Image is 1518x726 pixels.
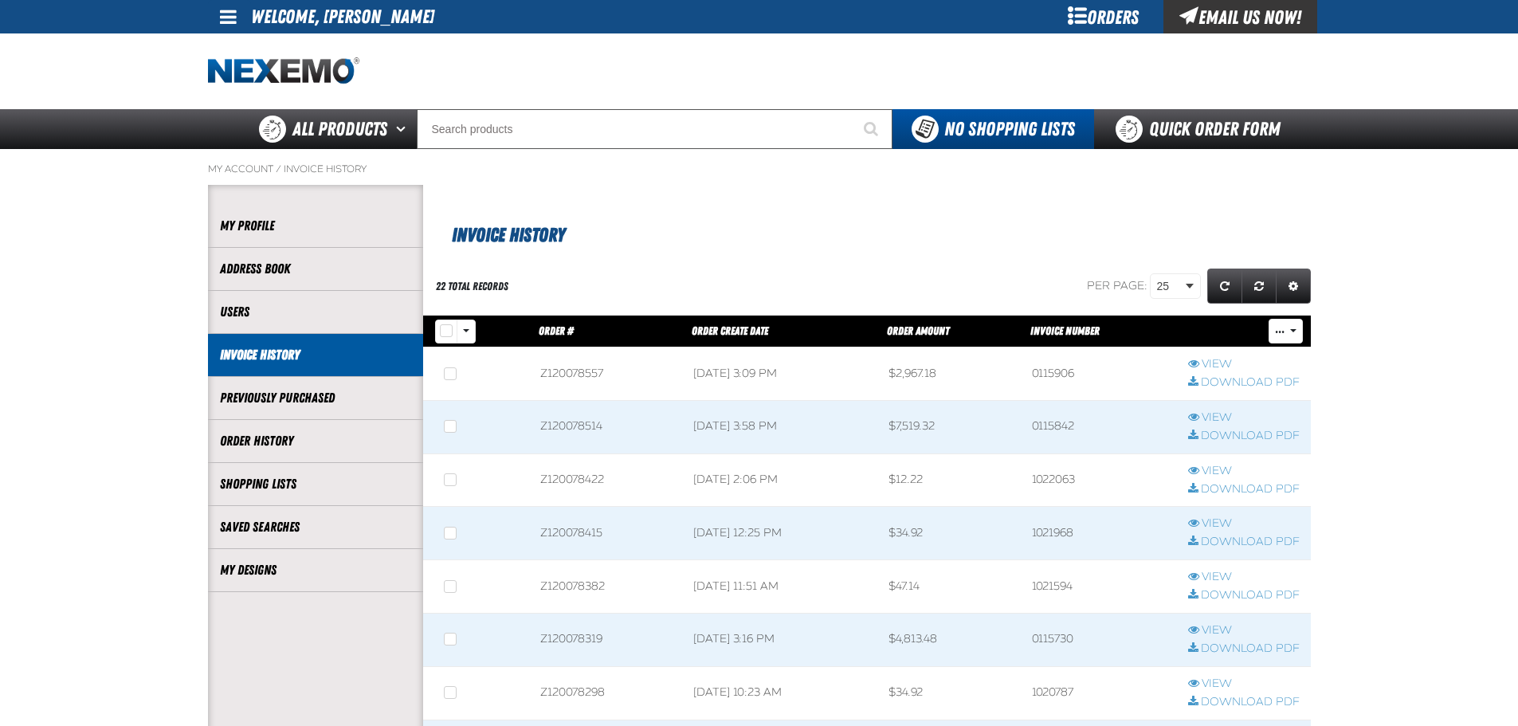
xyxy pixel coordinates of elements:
[682,507,877,560] td: [DATE] 12:25 PM
[1188,623,1300,638] a: View row action
[1021,614,1177,667] td: 0115730
[1275,328,1285,337] span: ...
[220,432,411,450] a: Order History
[1021,560,1177,614] td: 1021594
[529,614,682,667] td: Z120078319
[220,260,411,278] a: Address Book
[1188,375,1300,390] a: Download PDF row action
[1188,482,1300,497] a: Download PDF row action
[1276,269,1311,304] a: Expand or Collapse Grid Settings
[1157,278,1183,295] span: 25
[1087,279,1147,292] span: Per page:
[1188,410,1300,426] a: View row action
[1021,666,1177,720] td: 1020787
[877,400,1021,453] td: $7,519.32
[1021,453,1177,507] td: 1022063
[877,507,1021,560] td: $34.92
[682,614,877,667] td: [DATE] 3:16 PM
[682,560,877,614] td: [DATE] 11:51 AM
[1188,570,1300,585] a: View row action
[682,400,877,453] td: [DATE] 3:58 PM
[692,324,768,337] a: Order Create Date
[220,475,411,493] a: Shopping Lists
[220,389,411,407] a: Previously Purchased
[1269,319,1303,343] button: Mass Actions
[529,560,682,614] td: Z120078382
[1188,429,1300,444] a: Download PDF row action
[682,666,877,720] td: [DATE] 10:23 AM
[417,109,892,149] input: Search
[539,324,574,337] a: Order #
[220,303,411,321] a: Users
[1188,516,1300,532] a: View row action
[877,666,1021,720] td: $34.92
[452,224,565,246] span: Invoice History
[220,346,411,364] a: Invoice History
[220,518,411,536] a: Saved Searches
[1188,695,1300,710] a: Download PDF row action
[390,109,417,149] button: Open All Products pages
[877,614,1021,667] td: $4,813.48
[529,400,682,453] td: Z120078514
[284,163,367,175] a: Invoice History
[1241,269,1277,304] a: Reset grid action
[682,347,877,401] td: [DATE] 3:09 PM
[877,347,1021,401] td: $2,967.18
[682,453,877,507] td: [DATE] 2:06 PM
[220,561,411,579] a: My Designs
[276,163,281,175] span: /
[529,666,682,720] td: Z120078298
[457,320,476,343] button: Rows selection options
[1021,507,1177,560] td: 1021968
[853,109,892,149] button: Start Searching
[877,453,1021,507] td: $12.22
[1021,347,1177,401] td: 0115906
[1094,109,1310,149] a: Quick Order Form
[1207,269,1242,304] a: Refresh grid action
[1188,588,1300,603] a: Download PDF row action
[1177,316,1311,347] th: Row actions
[1188,642,1300,657] a: Download PDF row action
[1030,324,1100,337] a: Invoice Number
[208,57,359,85] img: Nexemo logo
[208,163,1311,175] nav: Breadcrumbs
[529,347,682,401] td: Z120078557
[436,279,508,294] div: 22 total records
[887,324,949,337] a: Order Amount
[529,507,682,560] td: Z120078415
[208,57,359,85] a: Home
[877,560,1021,614] td: $47.14
[1188,464,1300,479] a: View row action
[220,217,411,235] a: My Profile
[892,109,1094,149] button: You do not have available Shopping Lists. Open to Create a New List
[1188,357,1300,372] a: View row action
[292,115,387,143] span: All Products
[1188,535,1300,550] a: Download PDF row action
[1188,677,1300,692] a: View row action
[1021,400,1177,453] td: 0115842
[529,453,682,507] td: Z120078422
[208,163,273,175] a: My Account
[944,118,1075,140] span: No Shopping Lists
